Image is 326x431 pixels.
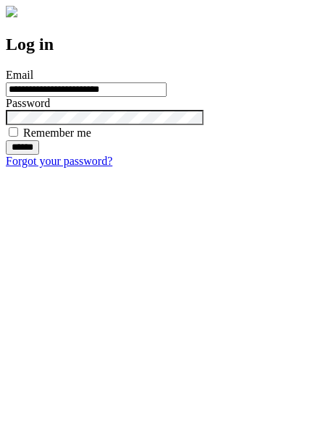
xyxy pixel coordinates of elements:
[6,69,33,81] label: Email
[6,155,112,167] a: Forgot your password?
[6,6,17,17] img: logo-4e3dc11c47720685a147b03b5a06dd966a58ff35d612b21f08c02c0306f2b779.png
[6,97,50,109] label: Password
[23,127,91,139] label: Remember me
[6,35,320,54] h2: Log in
